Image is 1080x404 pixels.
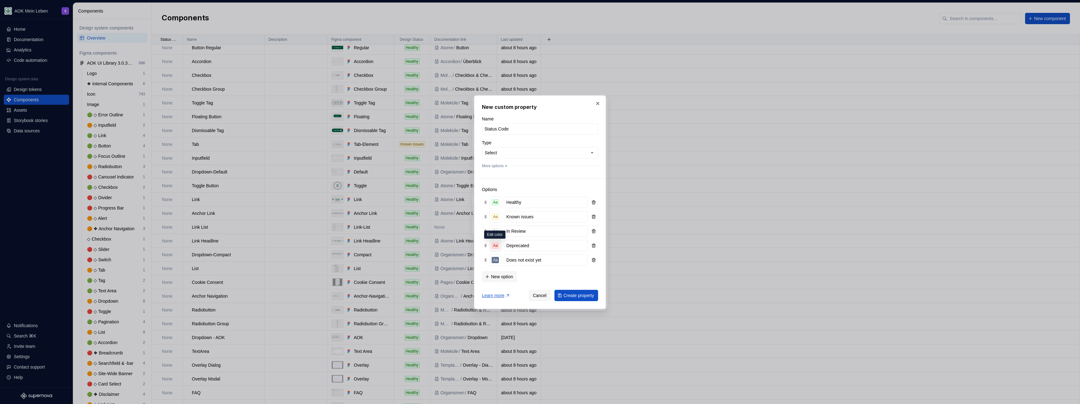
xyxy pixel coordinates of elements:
[554,290,598,301] button: Create property
[482,186,598,193] h3: Options
[492,199,499,205] div: Aa
[492,228,499,234] div: Aa
[482,271,517,282] button: New option
[492,242,499,249] div: Aa
[492,257,499,263] div: Aa
[490,226,501,237] button: Aa
[482,116,494,122] label: Name
[484,231,505,239] div: Edit color
[482,163,509,168] button: More options
[482,140,491,146] label: Type
[490,254,501,266] button: Aa
[491,274,513,280] span: New option
[482,103,598,111] h2: New custom property
[490,197,501,208] button: Aa
[490,211,501,222] button: Aa
[482,292,510,299] a: Learn more
[564,292,594,299] span: Create property
[529,290,551,301] button: Cancel
[490,240,501,251] button: Aa
[492,214,499,220] div: Aa
[533,292,547,299] span: Cancel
